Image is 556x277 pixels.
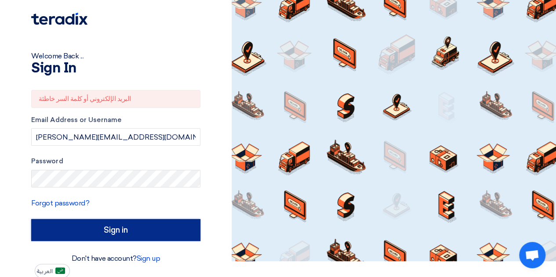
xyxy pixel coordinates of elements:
[31,13,87,25] img: Teradix logo
[31,128,200,146] input: Enter your business email or username
[31,115,200,125] label: Email Address or Username
[31,199,89,207] a: Forgot password?
[31,61,200,76] h1: Sign In
[519,242,545,268] a: Open chat
[31,90,200,108] div: البريد الإلكتروني أو كلمة السر خاطئة
[55,267,65,274] img: ar-AR.png
[31,219,200,241] input: Sign in
[31,51,200,61] div: Welcome Back ...
[31,253,200,264] div: Don't have account?
[137,254,160,263] a: Sign up
[37,268,53,274] span: العربية
[31,156,200,166] label: Password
